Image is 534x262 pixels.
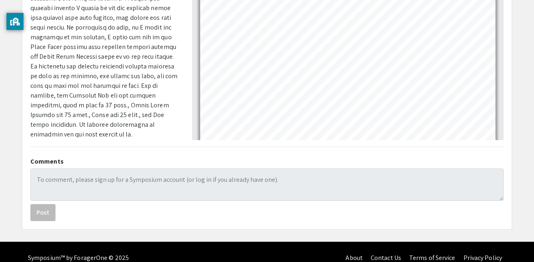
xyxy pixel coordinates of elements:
[464,253,502,262] a: Privacy Policy
[409,253,455,262] a: Terms of Service
[371,253,401,262] a: Contact Us
[346,253,363,262] a: About
[6,226,34,256] iframe: Chat
[6,13,23,30] button: privacy banner
[30,204,56,221] button: Post
[30,158,504,165] h2: Comments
